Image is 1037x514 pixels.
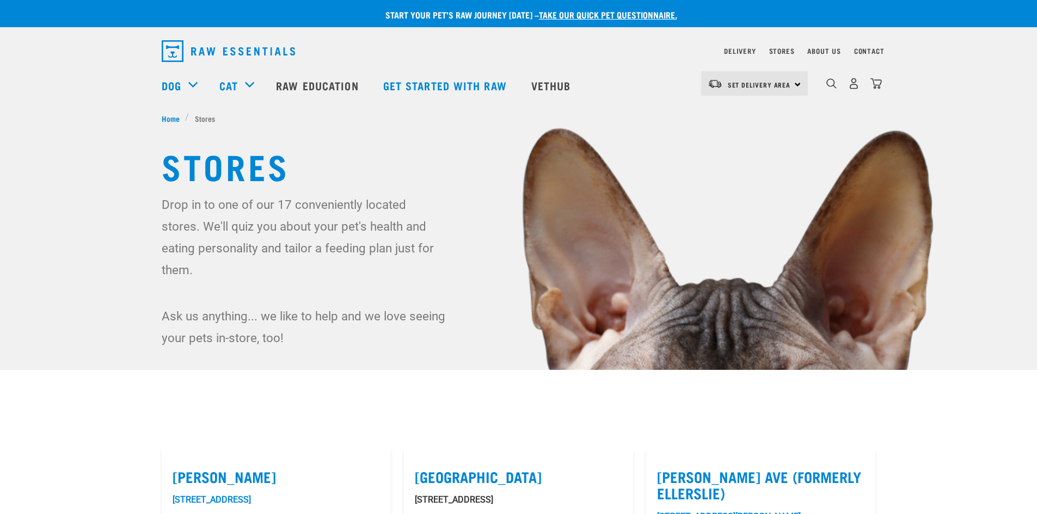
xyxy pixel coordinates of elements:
img: home-icon-1@2x.png [826,78,837,89]
span: Home [162,113,180,124]
span: Set Delivery Area [728,83,791,86]
img: Raw Essentials Logo [162,40,295,62]
label: [GEOGRAPHIC_DATA] [415,468,622,485]
a: take our quick pet questionnaire. [539,12,677,17]
a: Contact [854,49,885,53]
a: Stores [769,49,795,53]
p: Ask us anything... we like to help and we love seeing your pets in-store, too! [162,305,447,349]
a: [STREET_ADDRESS] [173,494,251,505]
a: Raw Education [265,64,372,107]
nav: breadcrumbs [162,113,876,124]
p: Drop in to one of our 17 conveniently located stores. We'll quiz you about your pet's health and ... [162,194,447,281]
a: Vethub [520,64,585,107]
label: [PERSON_NAME] [173,468,380,485]
img: user.png [848,78,860,89]
img: home-icon@2x.png [870,78,882,89]
a: Get started with Raw [372,64,520,107]
h1: Stores [162,146,876,185]
a: Dog [162,77,181,94]
label: [PERSON_NAME] Ave (Formerly Ellerslie) [657,468,864,501]
a: Cat [219,77,238,94]
a: Home [162,113,186,124]
p: [STREET_ADDRESS] [415,493,622,506]
nav: dropdown navigation [153,36,885,66]
a: Delivery [724,49,756,53]
a: About Us [807,49,840,53]
img: van-moving.png [708,79,722,89]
